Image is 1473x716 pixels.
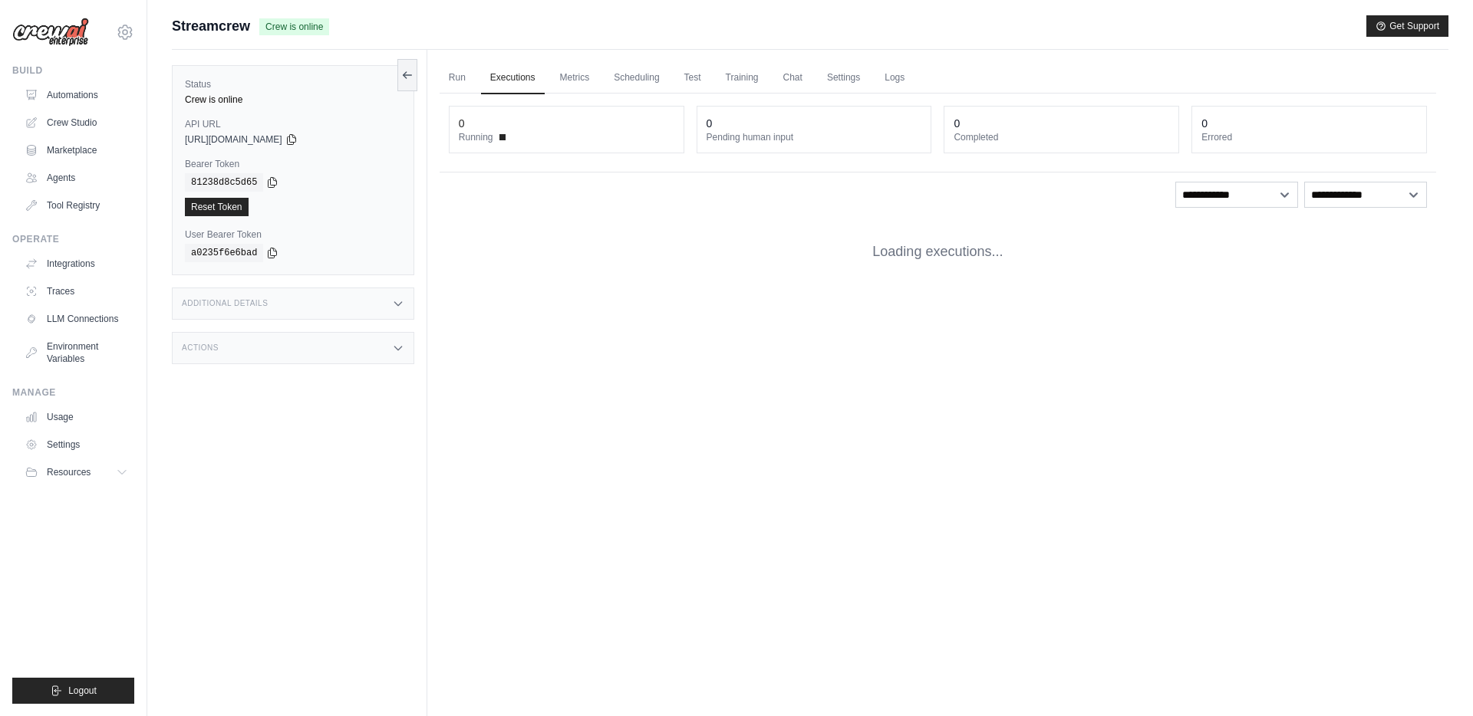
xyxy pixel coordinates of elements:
a: Test [675,62,710,94]
span: Logout [68,685,97,697]
img: Logo [12,18,89,47]
a: Metrics [551,62,599,94]
a: LLM Connections [18,307,134,331]
label: User Bearer Token [185,228,401,241]
a: Settings [818,62,869,94]
div: 0 [954,116,960,131]
a: Chat [774,62,812,94]
label: Status [185,78,401,90]
a: Scheduling [605,62,668,94]
a: Crew Studio [18,110,134,135]
a: Agents [18,166,134,190]
h3: Additional Details [182,299,268,308]
a: Environment Variables [18,334,134,371]
div: Loading executions... [440,217,1436,287]
code: 81238d8c5d65 [185,173,263,192]
a: Tool Registry [18,193,134,218]
span: Resources [47,466,91,478]
span: [URL][DOMAIN_NAME] [185,133,282,146]
dt: Errored [1201,131,1417,143]
a: Logs [875,62,914,94]
div: Manage [12,386,134,399]
a: Usage [18,405,134,429]
button: Get Support [1366,15,1448,37]
div: 0 [1201,116,1208,131]
a: Traces [18,279,134,304]
a: Reset Token [185,198,249,216]
label: API URL [185,118,401,130]
dt: Completed [954,131,1169,143]
div: Operate [12,233,134,245]
a: Executions [481,62,545,94]
label: Bearer Token [185,158,401,170]
div: 0 [707,116,713,131]
code: a0235f6e6bad [185,244,263,262]
a: Settings [18,432,134,457]
div: Build [12,64,134,77]
a: Run [440,62,475,94]
a: Marketplace [18,138,134,163]
span: Streamcrew [172,15,250,37]
span: Running [459,131,493,143]
button: Logout [12,678,134,704]
a: Integrations [18,251,134,276]
span: Crew is online [259,18,329,35]
a: Automations [18,83,134,107]
iframe: Chat Widget [1396,642,1473,716]
dt: Pending human input [707,131,922,143]
a: Training [717,62,768,94]
div: Crew is online [185,94,401,106]
button: Resources [18,460,134,484]
div: 0 [459,116,465,131]
h3: Actions [182,343,219,353]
